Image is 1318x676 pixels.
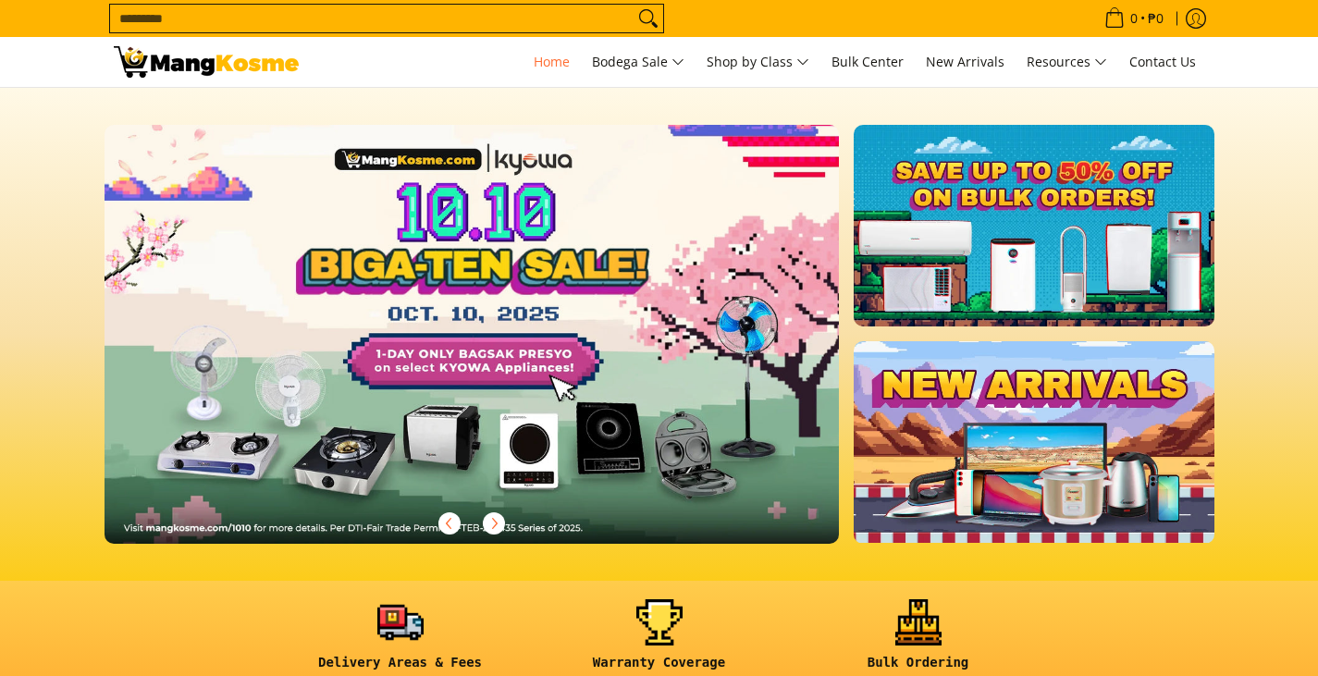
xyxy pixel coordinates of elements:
[926,53,1004,70] span: New Arrivals
[697,37,819,87] a: Shop by Class
[831,53,904,70] span: Bulk Center
[583,37,694,87] a: Bodega Sale
[1120,37,1205,87] a: Contact Us
[474,503,514,544] button: Next
[822,37,913,87] a: Bulk Center
[634,5,663,32] button: Search
[1129,53,1196,70] span: Contact Us
[1027,51,1107,74] span: Resources
[429,503,470,544] button: Previous
[1127,12,1140,25] span: 0
[592,51,684,74] span: Bodega Sale
[917,37,1014,87] a: New Arrivals
[317,37,1205,87] nav: Main Menu
[114,46,299,78] img: Mang Kosme: Your Home Appliances Warehouse Sale Partner!
[1017,37,1116,87] a: Resources
[534,53,570,70] span: Home
[524,37,579,87] a: Home
[1145,12,1166,25] span: ₱0
[707,51,809,74] span: Shop by Class
[105,125,899,573] a: More
[1099,8,1169,29] span: •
